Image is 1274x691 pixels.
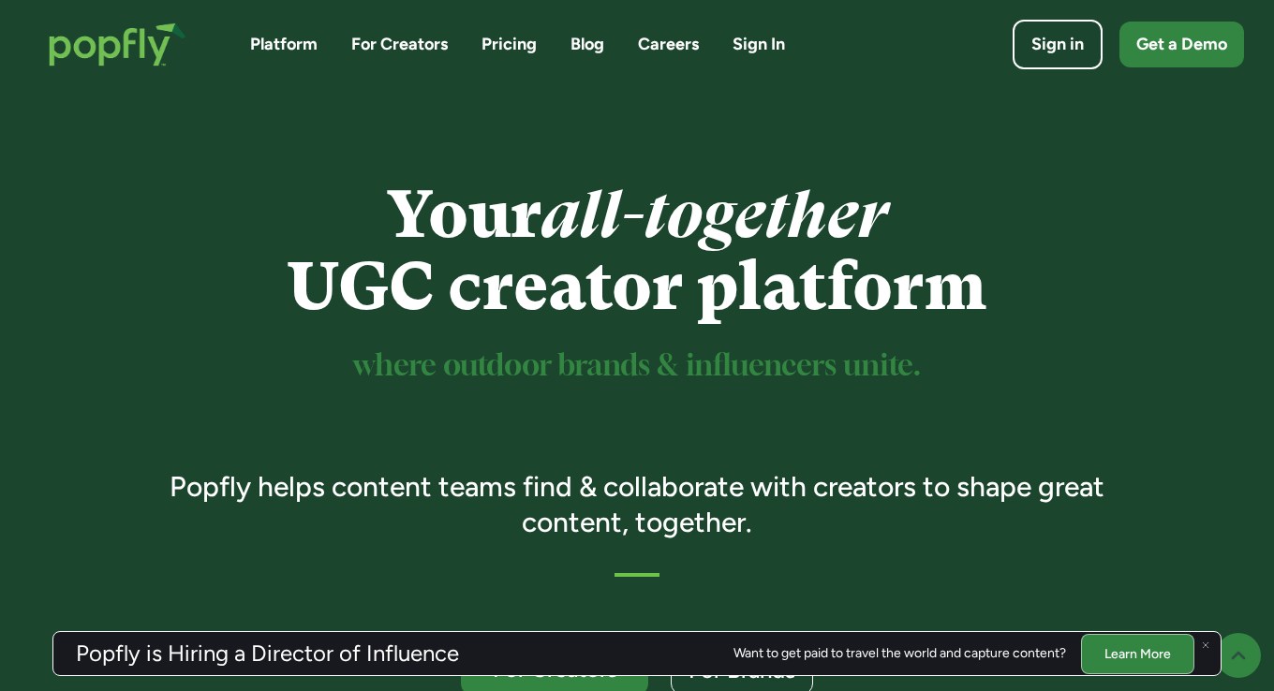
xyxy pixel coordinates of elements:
[1119,22,1244,67] a: Get a Demo
[143,469,1132,539] h3: Popfly helps content teams find & collaborate with creators to shape great content, together.
[353,352,921,381] sup: where outdoor brands & influencers unite.
[570,33,604,56] a: Blog
[30,4,205,85] a: home
[541,177,887,253] em: all-together
[351,33,448,56] a: For Creators
[481,33,537,56] a: Pricing
[250,33,318,56] a: Platform
[733,33,785,56] a: Sign In
[1013,20,1103,69] a: Sign in
[143,179,1132,323] h1: Your UGC creator platform
[638,33,699,56] a: Careers
[733,646,1066,661] div: Want to get paid to travel the world and capture content?
[1031,33,1084,56] div: Sign in
[1136,33,1227,56] div: Get a Demo
[76,642,459,665] h3: Popfly is Hiring a Director of Influence
[1081,633,1194,673] a: Learn More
